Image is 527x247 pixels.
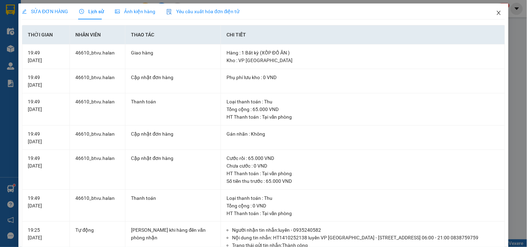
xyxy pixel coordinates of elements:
[131,194,215,202] div: Thanh toán
[28,74,64,89] div: 19:49 [DATE]
[115,9,120,14] span: picture
[65,17,290,26] li: 271 - [PERSON_NAME] - [GEOGRAPHIC_DATA] - [GEOGRAPHIC_DATA]
[221,25,505,44] th: Chi tiết
[70,25,125,44] th: Nhân viên
[9,47,104,70] b: GỬI : VP [GEOGRAPHIC_DATA]
[232,234,499,241] li: Nội dung tin nhắn: HT1410252138 luyến VP [GEOGRAPHIC_DATA] - [STREET_ADDRESS] 06:00 - 21:00 08387...
[227,210,499,217] div: HT Thanh toán : Tại văn phòng
[489,3,509,23] button: Close
[79,9,104,14] span: Lịch sử
[28,130,64,145] div: 19:49 [DATE]
[28,194,64,210] div: 19:49 [DATE]
[70,126,125,150] td: 46610_btvu.halan
[227,130,499,138] div: Gán nhãn : Không
[70,190,125,222] td: 46610_btvu.halan
[70,69,125,94] td: 46610_btvu.halan
[227,49,499,57] div: Hàng : 1 Bất kỳ (XỐP ĐỒ ĂN )
[227,162,499,170] div: Chưa cước : 0 VND
[227,98,499,105] div: Loại thanh toán : Thu
[22,25,70,44] th: Thời gian
[227,105,499,113] div: Tổng cộng : 65.000 VND
[125,25,221,44] th: Thao tác
[232,226,499,234] li: Người nhận tin nhắn: luyến - 0935240582
[28,98,64,113] div: 19:49 [DATE]
[9,9,61,43] img: logo.jpg
[28,154,64,170] div: 19:49 [DATE]
[131,49,215,57] div: Giao hàng
[28,49,64,64] div: 19:49 [DATE]
[166,9,172,15] img: icon
[227,170,499,177] div: HT Thanh toán : Tại văn phòng
[227,74,499,81] div: Phụ phí lưu kho : 0 VND
[70,44,125,69] td: 46610_btvu.halan
[227,154,499,162] div: Cước rồi : 65.000 VND
[22,9,27,14] span: edit
[28,226,64,241] div: 19:25 [DATE]
[115,9,155,14] span: Ảnh kiện hàng
[227,194,499,202] div: Loại thanh toán : Thu
[131,154,215,162] div: Cập nhật đơn hàng
[131,226,215,241] div: [PERSON_NAME] khi hàng đến văn phòng nhận
[22,9,68,14] span: SỬA ĐƠN HÀNG
[227,177,499,185] div: Số tiền thu trước : 65.000 VND
[70,93,125,126] td: 46610_btvu.halan
[227,57,499,64] div: Kho : VP [GEOGRAPHIC_DATA]
[131,130,215,138] div: Cập nhật đơn hàng
[131,74,215,81] div: Cập nhật đơn hàng
[166,9,240,14] span: Yêu cầu xuất hóa đơn điện tử
[496,10,502,16] span: close
[227,113,499,121] div: HT Thanh toán : Tại văn phòng
[70,150,125,190] td: 46610_btvu.halan
[227,202,499,210] div: Tổng cộng : 0 VND
[131,98,215,105] div: Thanh toán
[79,9,84,14] span: clock-circle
